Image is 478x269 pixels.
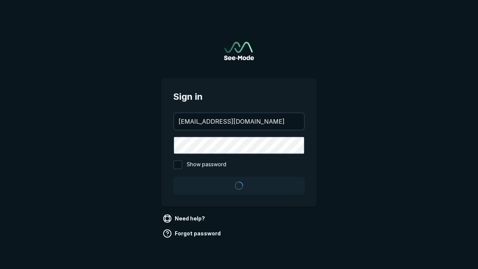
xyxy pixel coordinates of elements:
a: Go to sign in [224,42,254,60]
a: Need help? [161,213,208,225]
input: your@email.com [174,113,304,130]
span: Show password [187,160,226,169]
img: See-Mode Logo [224,42,254,60]
a: Forgot password [161,228,224,239]
span: Sign in [173,90,305,103]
